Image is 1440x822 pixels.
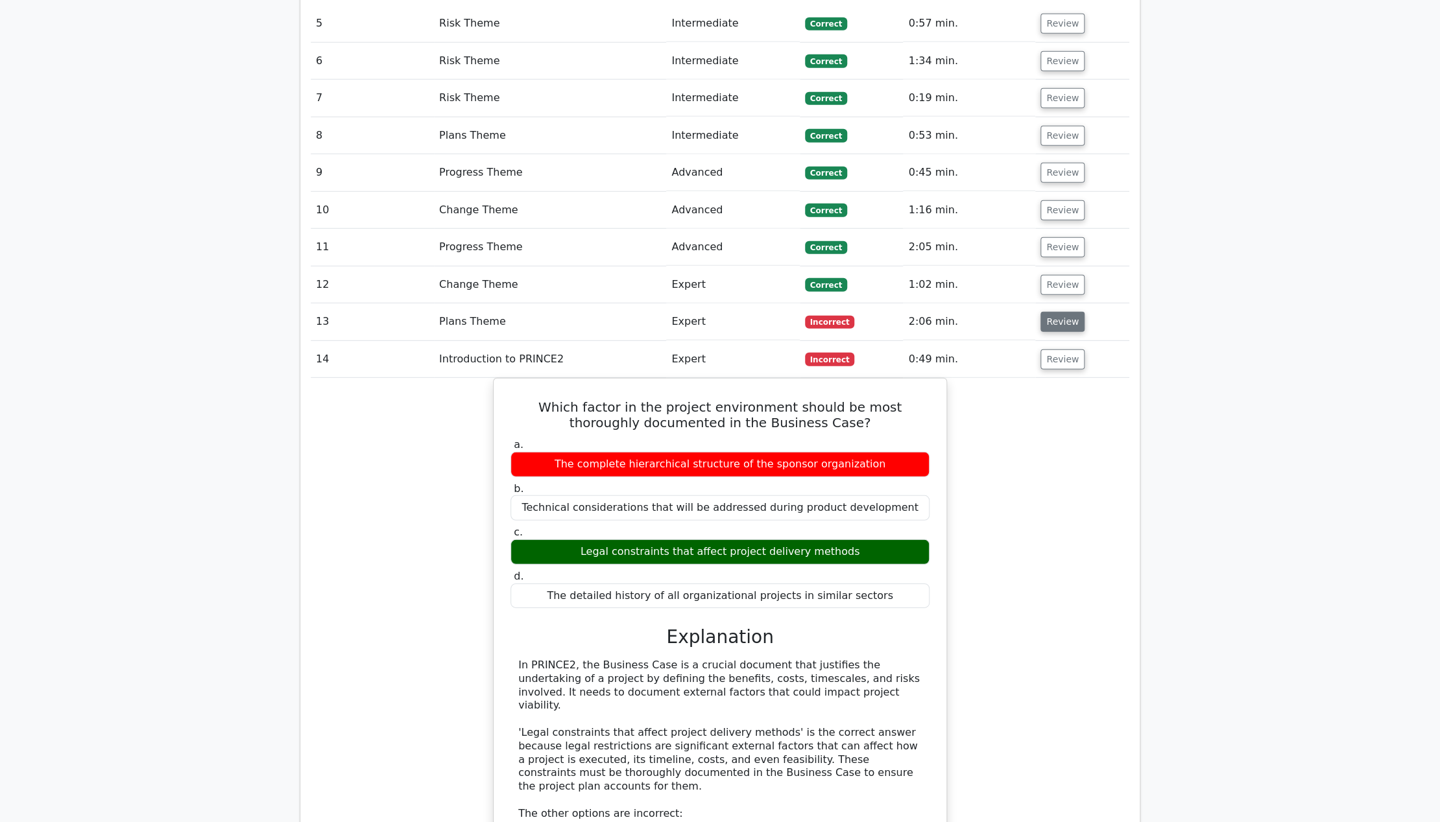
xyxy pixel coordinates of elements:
[903,43,1035,80] td: 1:34 min.
[514,438,523,451] span: a.
[510,452,930,477] div: The complete hierarchical structure of the sponsor organization
[311,154,434,191] td: 9
[1040,349,1085,370] button: Review
[518,626,922,648] h3: Explanation
[1040,275,1085,295] button: Review
[311,117,434,154] td: 8
[311,266,434,303] td: 12
[434,266,666,303] td: Change Theme
[805,18,847,30] span: Correct
[311,43,434,80] td: 6
[434,341,666,378] td: Introduction to PRINCE2
[666,229,799,266] td: Advanced
[903,266,1035,303] td: 1:02 min.
[903,192,1035,229] td: 1:16 min.
[666,154,799,191] td: Advanced
[311,192,434,229] td: 10
[805,92,847,105] span: Correct
[434,229,666,266] td: Progress Theme
[805,353,855,366] span: Incorrect
[903,303,1035,340] td: 2:06 min.
[805,241,847,254] span: Correct
[903,229,1035,266] td: 2:05 min.
[666,117,799,154] td: Intermediate
[666,80,799,117] td: Intermediate
[1040,163,1085,183] button: Review
[1040,312,1085,332] button: Review
[903,341,1035,378] td: 0:49 min.
[1040,200,1085,220] button: Review
[805,204,847,217] span: Correct
[514,570,523,582] span: d.
[434,117,666,154] td: Plans Theme
[805,167,847,180] span: Correct
[805,54,847,67] span: Correct
[311,5,434,42] td: 5
[311,229,434,266] td: 11
[434,154,666,191] td: Progress Theme
[510,539,930,565] div: Legal constraints that affect project delivery methods
[1040,88,1085,108] button: Review
[903,154,1035,191] td: 0:45 min.
[903,5,1035,42] td: 0:57 min.
[903,117,1035,154] td: 0:53 min.
[666,43,799,80] td: Intermediate
[434,43,666,80] td: Risk Theme
[510,583,930,609] div: The detailed history of all organizational projects in similar sectors
[434,192,666,229] td: Change Theme
[666,266,799,303] td: Expert
[311,303,434,340] td: 13
[903,80,1035,117] td: 0:19 min.
[666,303,799,340] td: Expert
[311,341,434,378] td: 14
[805,316,855,329] span: Incorrect
[434,80,666,117] td: Risk Theme
[510,495,930,521] div: Technical considerations that will be addressed during product development
[1040,14,1085,34] button: Review
[514,526,523,538] span: c.
[434,303,666,340] td: Plans Theme
[311,80,434,117] td: 7
[434,5,666,42] td: Risk Theme
[666,341,799,378] td: Expert
[1040,51,1085,71] button: Review
[514,482,523,495] span: b.
[805,278,847,291] span: Correct
[1040,237,1085,257] button: Review
[509,399,931,430] h5: Which factor in the project environment should be most thoroughly documented in the Business Case?
[1040,126,1085,146] button: Review
[805,129,847,142] span: Correct
[666,192,799,229] td: Advanced
[666,5,799,42] td: Intermediate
